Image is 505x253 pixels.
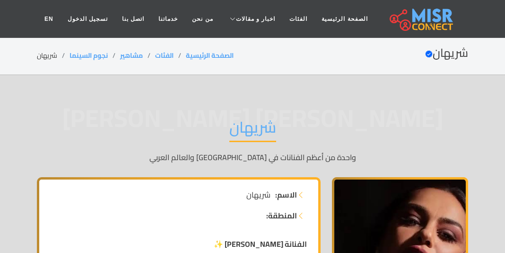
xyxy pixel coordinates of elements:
a: الفئات [282,10,314,28]
a: EN [37,10,61,28]
strong: الاسم: [275,189,297,200]
strong: المنطقة: [266,210,297,221]
li: شريهان [37,51,70,61]
svg: Verified account [425,50,433,58]
strong: الفنانة [PERSON_NAME] ✨ [214,237,307,251]
a: من نحن [185,10,220,28]
a: الصفحة الرئيسية [186,49,234,62]
h1: شريهان [229,118,276,142]
a: تسجيل الدخول [61,10,115,28]
a: الفئات [155,49,174,62]
span: اخبار و مقالات [236,15,276,23]
a: الصفحة الرئيسية [314,10,374,28]
h2: شريهان [425,46,468,60]
a: نجوم السينما [70,49,108,62]
a: خدماتنا [151,10,185,28]
a: اخبار و مقالات [220,10,283,28]
p: واحدة من أعظم الفنانات في [GEOGRAPHIC_DATA] والعالم العربي [37,152,468,163]
span: شريهان [246,189,270,200]
a: مشاهير [120,49,143,62]
a: اتصل بنا [115,10,151,28]
img: main.misr_connect [390,7,453,31]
